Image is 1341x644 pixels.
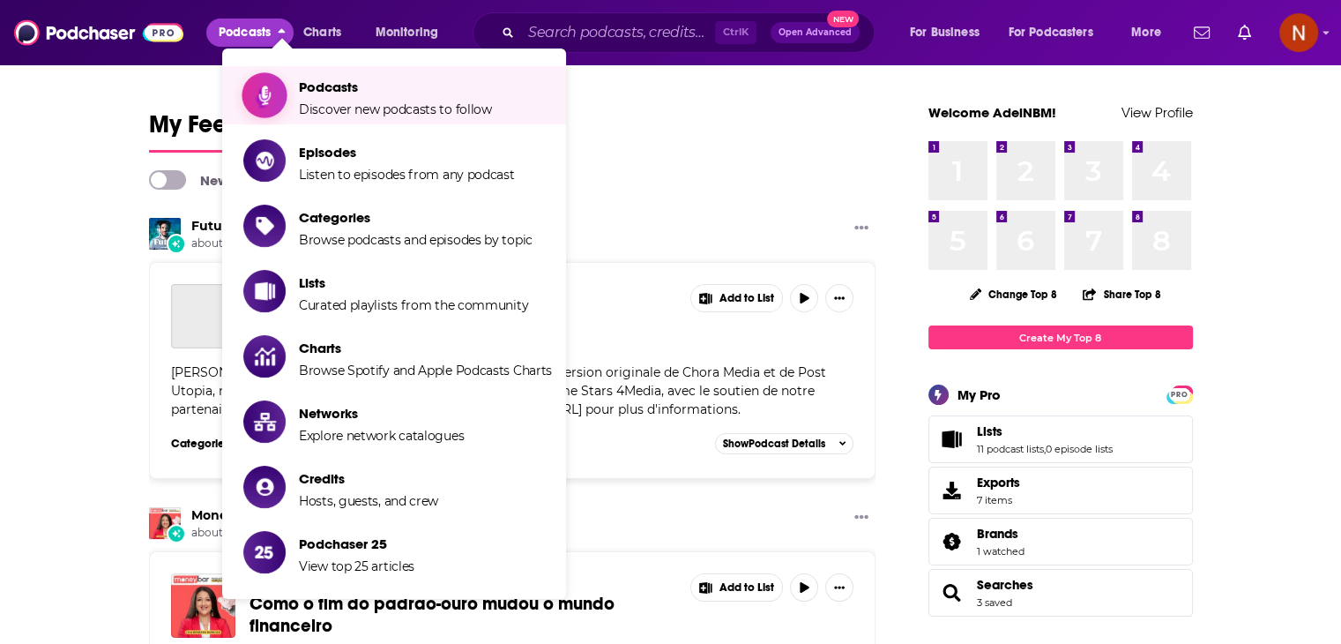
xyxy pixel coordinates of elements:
[1121,104,1193,121] a: View Profile
[1119,19,1183,47] button: open menu
[977,475,1020,490] span: Exports
[250,593,678,637] a: Como o fim do padrão-ouro mudou o mundo financeiro
[299,274,528,291] span: Lists
[898,19,1002,47] button: open menu
[691,574,783,601] button: Show More Button
[376,20,438,45] span: Monitoring
[171,573,235,638] img: Como o fim do padrão-ouro mudou o mundo financeiro
[299,470,438,487] span: Credits
[191,526,399,541] span: about 7 hours ago
[171,437,250,451] h3: Categories
[299,428,464,444] span: Explore network catalogues
[149,109,242,153] a: My Feed
[977,443,1044,455] a: 11 podcast lists
[935,427,970,452] a: Lists
[1046,443,1113,455] a: 0 episode lists
[977,423,1113,439] a: Lists
[171,284,235,348] a: S3 Ep7.4 La force de la base
[928,467,1193,514] a: Exports
[299,167,515,183] span: Listen to episodes from any podcast
[691,285,783,311] button: Show More Button
[299,558,414,574] span: View top 25 articles
[250,593,615,637] span: Como o fim do padrão-ouro mudou o mundo financeiro
[977,423,1002,439] span: Lists
[1279,13,1318,52] button: Show profile menu
[167,524,186,543] div: New Episode
[910,20,980,45] span: For Business
[191,218,369,235] h3: released a new episode
[1279,13,1318,52] span: Logged in as AdelNBM
[521,19,715,47] input: Search podcasts, credits, & more...
[219,20,271,45] span: Podcasts
[928,569,1193,617] span: Searches
[1009,20,1093,45] span: For Podcasters
[977,577,1033,593] a: Searches
[977,596,1012,609] a: 3 saved
[977,526,1024,542] a: Brands
[299,535,414,552] span: Podchaser 25
[847,218,875,240] button: Show More Button
[1279,13,1318,52] img: User Profile
[928,518,1193,565] span: Brands
[1169,388,1190,401] span: PRO
[715,21,756,44] span: Ctrl K
[723,438,825,450] span: Show Podcast Details
[191,236,369,251] span: about 2 hours ago
[489,12,891,53] div: Search podcasts, credits, & more...
[771,22,860,43] button: Open AdvancedNew
[719,292,774,305] span: Add to List
[299,363,552,378] span: Browse Spotify and Apple Podcasts Charts
[191,507,257,523] a: MoneyBar
[977,494,1020,506] span: 7 items
[935,478,970,503] span: Exports
[191,218,227,234] a: Futur
[997,19,1119,47] button: open menu
[928,416,1193,463] span: Lists
[191,507,399,524] h3: released a new episode
[299,405,464,422] span: Networks
[957,386,1001,403] div: My Pro
[825,573,853,602] button: Show More Button
[299,297,528,313] span: Curated playlists from the community
[847,507,875,529] button: Show More Button
[299,209,533,226] span: Categories
[928,326,1193,349] a: Create My Top 8
[149,507,181,539] img: MoneyBar
[715,433,854,454] button: ShowPodcast Details
[825,284,853,312] button: Show More Button
[149,170,381,190] a: New Releases & Guests Only
[14,16,183,49] img: Podchaser - Follow, Share and Rate Podcasts
[935,529,970,554] a: Brands
[1131,20,1161,45] span: More
[977,545,1024,558] a: 1 watched
[206,19,294,47] button: close menu
[1187,18,1217,48] a: Show notifications dropdown
[935,580,970,605] a: Searches
[299,232,533,248] span: Browse podcasts and episodes by topic
[299,144,515,161] span: Episodes
[363,19,461,47] button: open menu
[959,283,1069,305] button: Change Top 8
[827,11,859,27] span: New
[299,79,492,95] span: Podcasts
[928,104,1056,121] a: Welcome AdelNBM!
[299,493,438,509] span: Hosts, guests, and crew
[149,218,181,250] img: Futur
[1044,443,1046,455] span: ,
[719,581,774,595] span: Add to List
[299,101,492,117] span: Discover new podcasts to follow
[149,109,242,150] span: My Feed
[1169,387,1190,401] a: PRO
[292,19,352,47] a: Charts
[1231,18,1258,48] a: Show notifications dropdown
[167,234,186,253] div: New Episode
[1082,277,1161,311] button: Share Top 8
[171,364,826,417] span: [PERSON_NAME] boys est un podcast Europod, sur base d’une version originale de Chora Media et de ...
[299,340,552,356] span: Charts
